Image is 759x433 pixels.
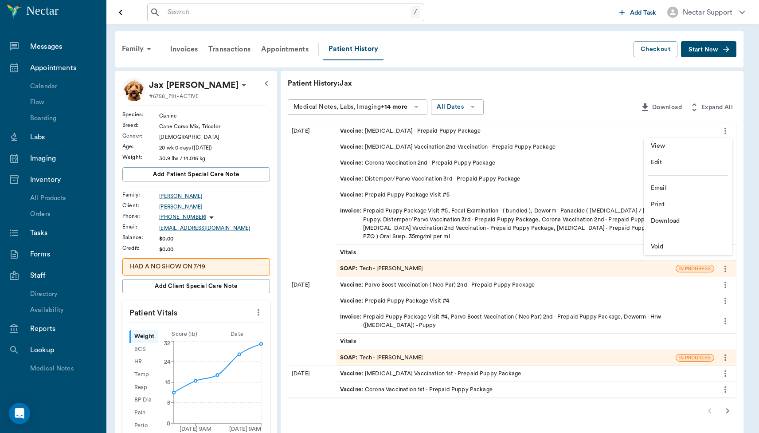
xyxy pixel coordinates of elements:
span: Email [651,184,725,193]
span: Edit [651,158,725,167]
span: Download [651,216,725,226]
span: Void [651,242,725,252]
div: Open Intercom Messenger [9,403,30,424]
span: View [651,142,725,151]
span: Print [651,200,725,209]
